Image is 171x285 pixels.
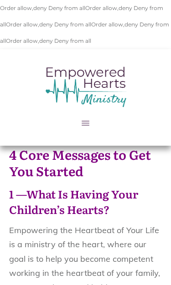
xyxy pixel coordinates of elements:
span: 1 — [9,186,138,217]
a: What Is Having Your Children’s Hearts? [9,186,138,217]
span: 4 Core Messages to Get You Started [9,145,151,180]
filesmatch: Order allow,deny Deny from all [6,21,91,28]
img: empowered hearts ministry [45,65,127,108]
filesmatch: Order allow,deny Deny from all [6,37,91,44]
